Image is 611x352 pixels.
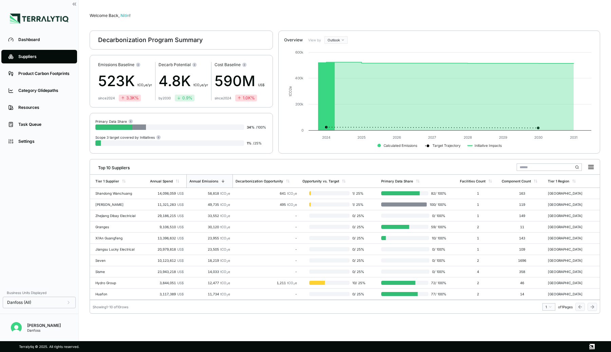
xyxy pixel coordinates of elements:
[226,238,228,241] sub: 2
[236,281,297,285] div: 1,211
[236,179,283,183] div: Decarbonization Opportunity
[95,191,139,195] div: Shandong Wanchuang
[287,281,297,285] span: tCO e
[129,13,130,18] span: !
[95,225,139,229] div: Granges
[381,179,413,183] div: Primary Data Share
[189,214,230,218] div: 33,552
[542,303,555,311] button: 1
[287,202,297,207] span: tCO e
[502,225,542,229] div: 11
[189,225,230,229] div: 30,120
[502,191,542,195] div: 163
[295,102,303,106] text: 200k
[428,135,436,139] text: 2027
[548,236,591,240] div: [GEOGRAPHIC_DATA]
[460,258,497,262] div: 2
[460,179,485,183] div: Facilities Count
[256,125,266,129] span: / 100 %
[226,193,228,196] sub: 2
[95,236,139,240] div: Xi'An Guangfeng
[220,247,230,251] span: tCO e
[189,179,218,183] div: Annual Emissions
[95,135,161,140] div: Scope 3 target covered by Initiatives
[215,62,264,67] div: Cost Baseline
[293,193,295,196] sub: 2
[236,236,297,240] div: -
[189,236,230,240] div: 23,955
[177,258,184,262] span: US$
[460,247,497,251] div: 1
[226,204,228,207] sub: 2
[150,270,184,274] div: 23,943,218
[189,270,230,274] div: 14,033
[464,135,472,139] text: 2028
[460,292,497,296] div: 2
[95,119,133,124] div: Primary Data Share
[98,62,152,67] div: Emissions Baseline
[177,202,184,207] span: US$
[189,258,230,262] div: 18,219
[236,292,297,296] div: -
[295,76,303,80] text: 400k
[137,83,152,87] span: t CO e/yr
[95,281,139,285] div: Hydro Group
[121,13,130,18] span: Nitin
[558,305,573,309] span: of 1 Pages
[193,83,208,87] span: t CO e/yr
[226,260,228,263] sub: 2
[95,202,139,207] div: [PERSON_NAME]
[150,214,184,218] div: 29,186,215
[350,281,368,285] span: 10 / 25 %
[226,294,228,297] sub: 2
[159,96,171,100] div: by 2030
[18,37,70,42] div: Dashboard
[350,225,368,229] span: 0 / 25 %
[159,70,208,92] div: 4.8K
[302,179,339,183] div: Opportunity vs. Target
[548,281,591,285] div: [GEOGRAPHIC_DATA]
[548,179,569,183] div: Tier 1 Region
[502,247,542,251] div: 109
[177,281,184,285] span: US$
[236,270,297,274] div: -
[10,14,69,24] img: Logo
[159,62,208,67] div: Decarb Potential
[548,202,591,207] div: [GEOGRAPHIC_DATA]
[236,247,297,251] div: -
[475,143,502,148] text: Initiative Impacts
[350,191,368,195] span: 1 / 25 %
[429,247,446,251] span: 0 / 100 %
[237,95,255,101] div: 1.0K %
[150,258,184,262] div: 10,123,612
[548,225,591,229] div: [GEOGRAPHIC_DATA]
[220,270,230,274] span: tCO e
[220,281,230,285] span: tCO e
[177,236,184,240] span: US$
[177,270,184,274] span: US$
[502,270,542,274] div: 358
[548,247,591,251] div: [GEOGRAPHIC_DATA]
[11,322,22,333] img: Nitin Shetty
[247,141,252,145] span: 1 %
[220,236,230,240] span: tCO e
[429,214,446,218] span: 0 / 100 %
[8,319,24,336] button: Open user button
[293,282,295,286] sub: 2
[293,204,295,207] sub: 2
[428,281,446,285] span: 72 / 100 %
[189,191,230,195] div: 58,818
[236,225,297,229] div: -
[3,289,76,297] div: Business Units Displayed
[95,270,139,274] div: Sisme
[429,258,446,262] span: 0 / 100 %
[18,139,70,144] div: Settings
[258,83,264,87] span: US$
[350,202,368,207] span: 1 / 25 %
[322,135,331,139] text: 2024
[95,214,139,218] div: Zhejiang Dibay Electricial
[226,249,228,252] sub: 2
[220,225,230,229] span: tCO e
[93,305,128,309] div: Showing 1 - 10 of 10 rows
[177,225,184,229] span: US$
